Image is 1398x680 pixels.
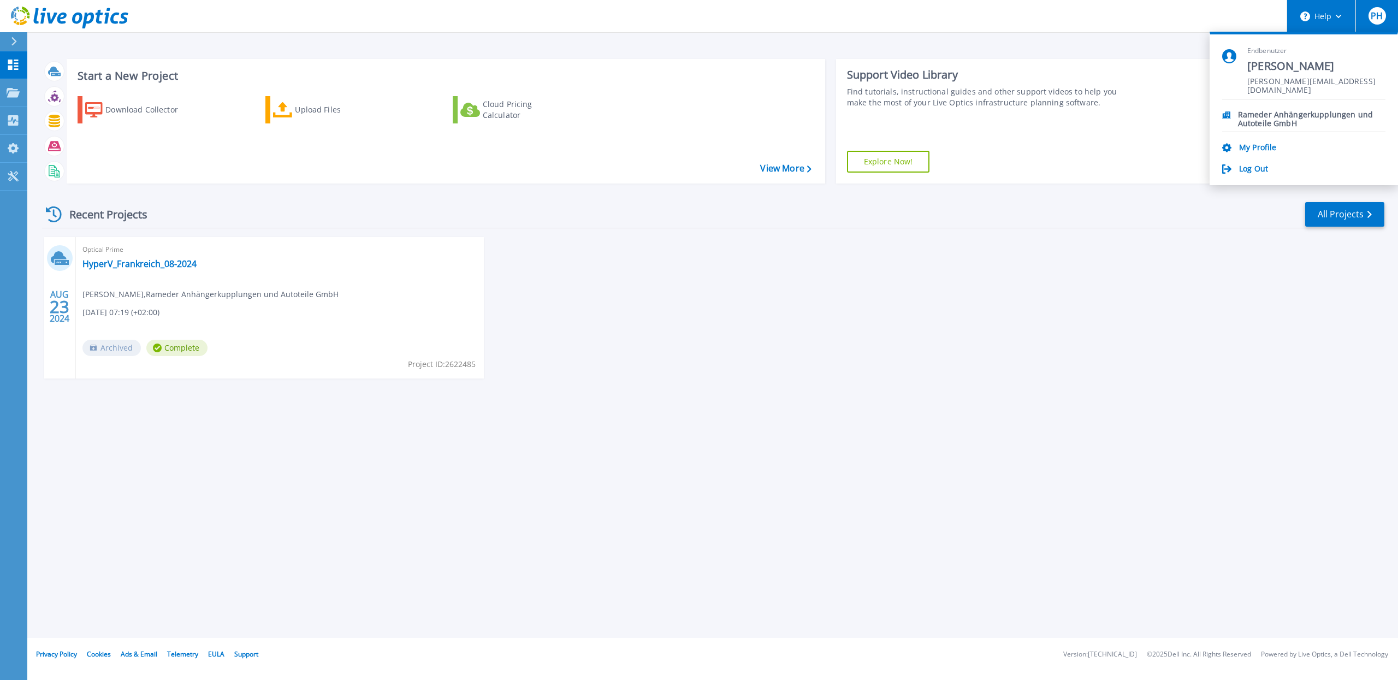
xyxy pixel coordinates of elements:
[265,96,387,123] a: Upload Files
[1239,164,1268,175] a: Log Out
[105,99,193,121] div: Download Collector
[1239,143,1276,153] a: My Profile
[82,244,477,256] span: Optical Prime
[1371,11,1383,20] span: PH
[49,287,70,327] div: AUG 2024
[1247,59,1385,74] span: [PERSON_NAME]
[1063,651,1137,658] li: Version: [TECHNICAL_ID]
[483,99,570,121] div: Cloud Pricing Calculator
[42,201,162,228] div: Recent Projects
[78,96,199,123] a: Download Collector
[847,151,930,173] a: Explore Now!
[760,163,811,174] a: View More
[847,86,1130,108] div: Find tutorials, instructional guides and other support videos to help you make the most of your L...
[234,649,258,659] a: Support
[87,649,111,659] a: Cookies
[1147,651,1251,658] li: © 2025 Dell Inc. All Rights Reserved
[208,649,224,659] a: EULA
[1247,46,1385,56] span: Endbenutzer
[295,99,382,121] div: Upload Files
[146,340,208,356] span: Complete
[50,302,69,311] span: 23
[78,70,811,82] h3: Start a New Project
[847,68,1130,82] div: Support Video Library
[82,288,339,300] span: [PERSON_NAME] , Rameder Anhängerkupplungen und Autoteile GmbH
[82,306,159,318] span: [DATE] 07:19 (+02:00)
[82,340,141,356] span: Archived
[1247,77,1385,87] span: [PERSON_NAME][EMAIL_ADDRESS][DOMAIN_NAME]
[453,96,574,123] a: Cloud Pricing Calculator
[1238,110,1385,121] p: Rameder Anhängerkupplungen und Autoteile GmbH
[121,649,157,659] a: Ads & Email
[167,649,198,659] a: Telemetry
[408,358,476,370] span: Project ID: 2622485
[1261,651,1388,658] li: Powered by Live Optics, a Dell Technology
[82,258,197,269] a: HyperV_Frankreich_08-2024
[1305,202,1384,227] a: All Projects
[36,649,77,659] a: Privacy Policy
